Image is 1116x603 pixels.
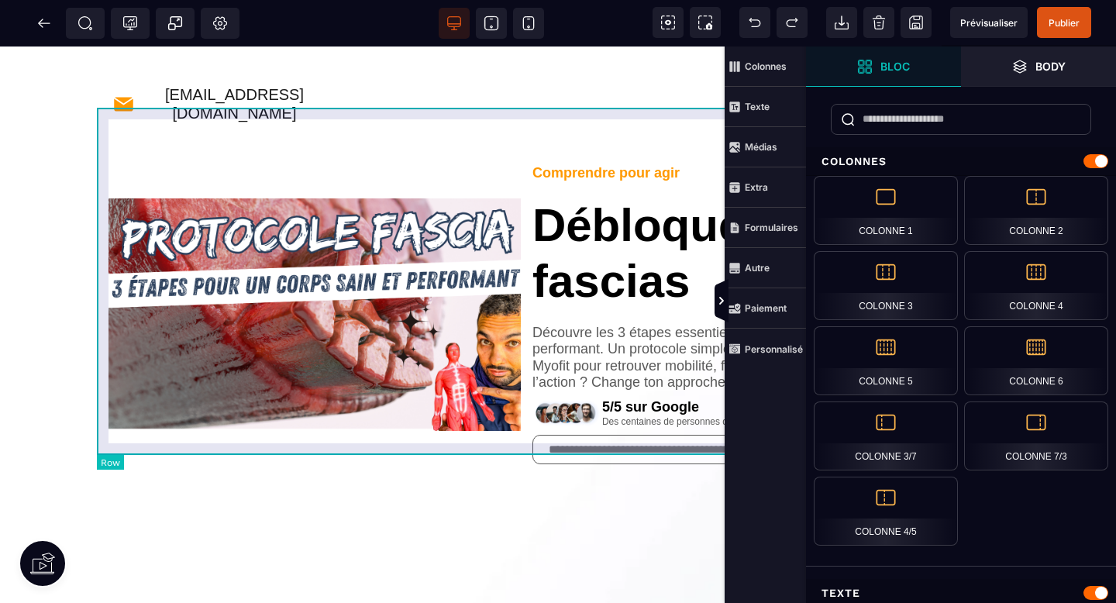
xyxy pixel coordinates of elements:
div: Colonne 2 [964,176,1108,245]
span: Enregistrer le contenu [1037,7,1091,38]
span: Tracking [122,16,138,31]
div: Colonne 3/7 [814,401,958,470]
span: Réglages Body [212,16,228,31]
text: [EMAIL_ADDRESS][DOMAIN_NAME] [135,39,334,76]
span: Ouvrir les blocs [806,47,961,87]
img: 38c1dc200ccbc3421aae1d6707f8f62c_Miniature_Youtube_(21).png [108,152,521,384]
span: Paiement [725,288,806,329]
span: Rétablir [777,7,808,38]
span: Prévisualiser [960,17,1018,29]
strong: Médias [745,141,777,153]
strong: Colonnes [745,60,787,72]
span: Favicon [201,8,239,39]
span: Nettoyage [863,7,894,38]
span: Extra [725,167,806,208]
div: Colonne 1 [814,176,958,245]
img: 7ce4f1d884bec3e3122cfe95a8df0004_rating.png [532,351,602,382]
span: Colonnes [725,47,806,87]
strong: Paiement [745,302,787,314]
span: Défaire [739,7,770,38]
span: Popup [167,16,183,31]
div: Colonnes [806,147,1116,176]
span: Aperçu [950,7,1028,38]
span: Créer une alerte modale [156,8,195,39]
span: Afficher les vues [806,278,821,325]
span: SEO [77,16,93,31]
div: Colonne 5 [814,326,958,395]
span: Personnalisé [725,329,806,369]
span: Retour [29,8,60,39]
span: Publier [1049,17,1080,29]
span: Voir les composants [653,7,684,38]
span: Voir bureau [439,8,470,39]
div: Colonne 4/5 [814,477,958,546]
span: Autre [725,248,806,288]
span: Voir mobile [513,8,544,39]
div: Colonne 6 [964,326,1108,395]
strong: Texte [745,101,770,112]
strong: Extra [745,181,768,193]
span: Importer [826,7,857,38]
span: Métadata SEO [66,8,105,39]
span: Formulaires [725,208,806,248]
span: Médias [725,127,806,167]
strong: Body [1035,60,1066,72]
div: Colonne 4 [964,251,1108,320]
strong: Bloc [880,60,910,72]
span: Texte [725,87,806,127]
strong: Personnalisé [745,343,803,355]
span: Enregistrer [901,7,932,38]
span: Code de suivi [111,8,150,39]
img: 8aeef015e0ebd4251a34490ffea99928_mail.png [112,47,135,69]
div: Colonne 3 [814,251,958,320]
span: Capture d'écran [690,7,721,38]
strong: Formulaires [745,222,798,233]
div: Colonne 7/3 [964,401,1108,470]
strong: Autre [745,262,770,274]
span: Voir tablette [476,8,507,39]
span: Ouvrir les calques [961,47,1116,87]
text: Débloquer ses fascias [532,136,1007,263]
